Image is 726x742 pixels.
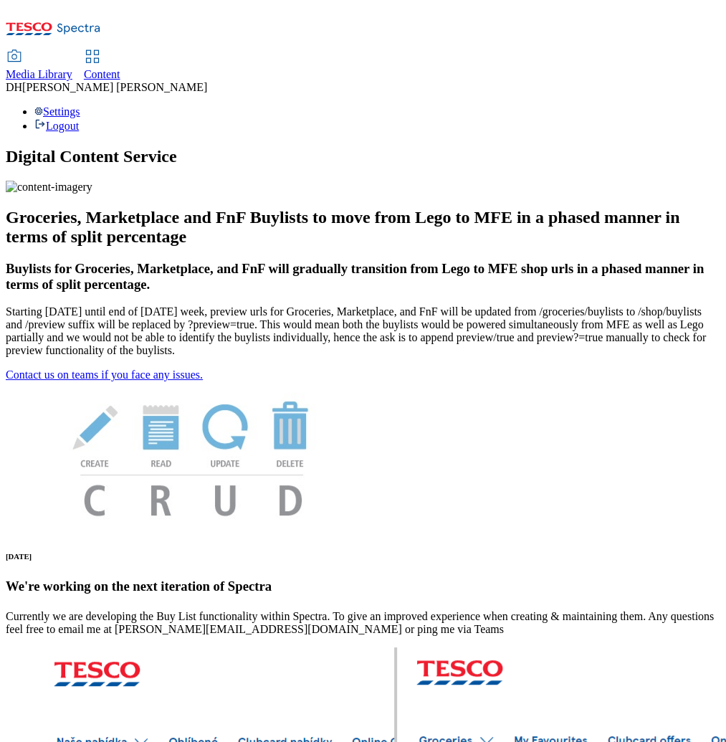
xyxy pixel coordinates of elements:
img: content-imagery [6,181,92,194]
a: Settings [34,105,80,118]
span: Media Library [6,68,72,80]
a: Contact us on teams if you face any issues. [6,368,203,381]
img: News Image [6,381,378,531]
h2: Groceries, Marketplace and FnF Buylists to move from Lego to MFE in a phased manner in terms of s... [6,208,720,247]
p: Starting [DATE] until end of [DATE] week, preview urls for Groceries, Marketplace, and FnF will b... [6,305,720,357]
h6: [DATE] [6,552,720,561]
span: Content [84,68,120,80]
a: Logout [34,120,79,132]
a: Content [84,51,120,81]
h3: Buylists for Groceries, Marketplace, and FnF will gradually transition from Lego to MFE shop urls... [6,261,720,292]
p: Currently we are developing the Buy List functionality within Spectra. To give an improved experi... [6,610,720,636]
h1: Digital Content Service [6,147,720,166]
h3: We're working on the next iteration of Spectra [6,579,720,594]
span: DH [6,81,22,93]
span: [PERSON_NAME] [PERSON_NAME] [22,81,207,93]
a: Media Library [6,51,72,81]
